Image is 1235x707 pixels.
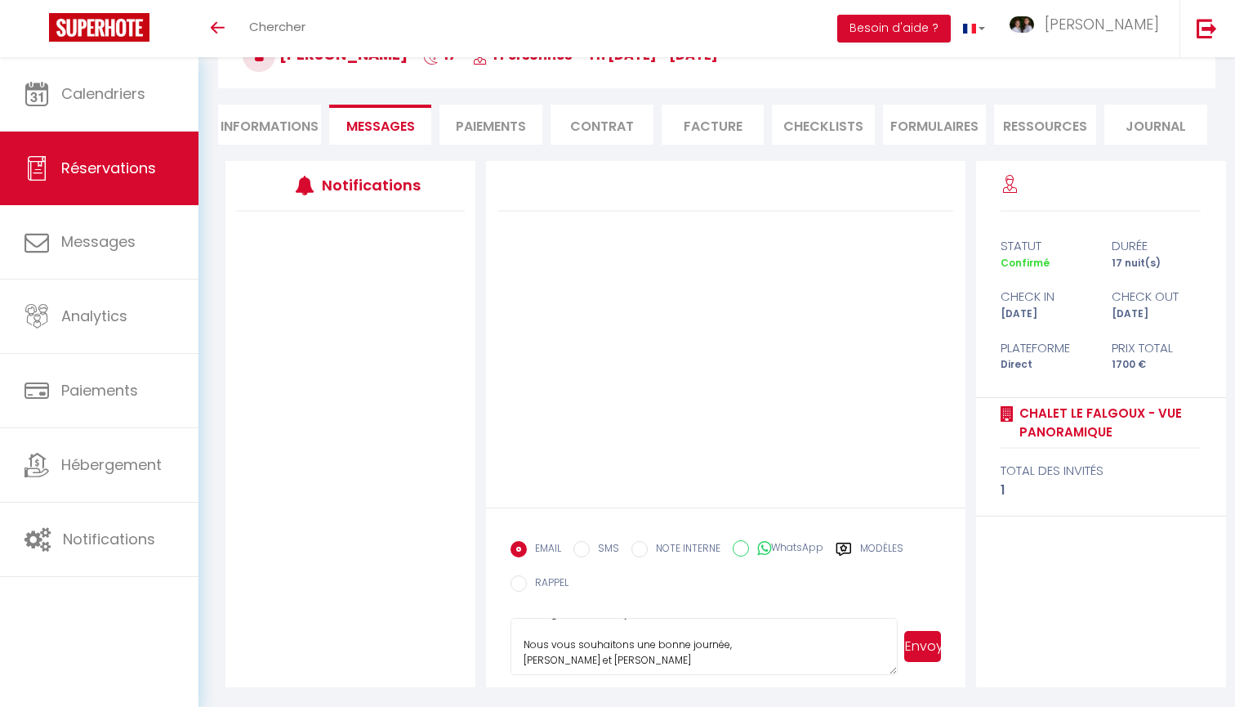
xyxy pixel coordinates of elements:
[1101,236,1212,256] div: durée
[590,541,619,559] label: SMS
[249,18,305,35] span: Chercher
[1010,16,1034,33] img: ...
[527,575,568,593] label: RAPPEL
[1001,461,1201,481] div: total des invités
[662,105,765,145] li: Facture
[63,529,155,549] span: Notifications
[61,231,136,252] span: Messages
[346,117,415,136] span: Messages
[61,306,127,326] span: Analytics
[1101,338,1212,358] div: Prix total
[527,541,561,559] label: EMAIL
[61,454,162,475] span: Hébergement
[749,540,823,558] label: WhatsApp
[1101,307,1212,322] div: [DATE]
[439,105,542,145] li: Paiements
[1001,256,1050,270] span: Confirmé
[990,287,1101,307] div: check in
[218,105,321,145] li: Informations
[1101,256,1212,271] div: 17 nuit(s)
[772,105,875,145] li: CHECKLISTS
[1101,357,1212,373] div: 1700 €
[904,631,941,662] button: Envoyer
[1197,18,1217,38] img: logout
[648,541,720,559] label: NOTE INTERNE
[61,380,138,400] span: Paiements
[1045,14,1159,34] span: [PERSON_NAME]
[883,105,986,145] li: FORMULAIRES
[1001,481,1201,500] div: 1
[551,105,653,145] li: Contrat
[990,357,1101,373] div: Direct
[1104,105,1207,145] li: Journal
[1014,404,1201,442] a: Chalet Le Falgoux - vue panoramique
[61,83,145,104] span: Calendriers
[837,15,951,43] button: Besoin d'aide ?
[990,236,1101,256] div: statut
[322,167,417,204] h3: Notifications
[990,338,1101,358] div: Plateforme
[990,307,1101,322] div: [DATE]
[860,541,903,562] label: Modèles
[994,105,1097,145] li: Ressources
[61,158,156,178] span: Réservations
[49,13,149,42] img: Super Booking
[1101,287,1212,307] div: check out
